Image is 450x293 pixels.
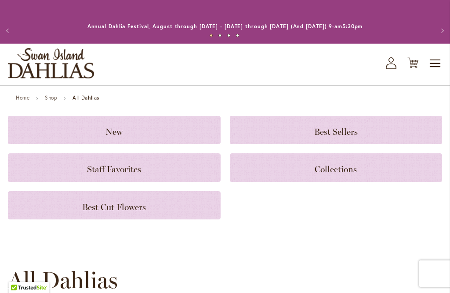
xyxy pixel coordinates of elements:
[210,34,213,37] button: 1 of 4
[105,126,123,137] span: New
[8,191,221,219] a: Best Cut Flowers
[73,94,99,101] strong: All Dahlias
[8,116,221,144] a: New
[8,153,221,182] a: Staff Favorites
[45,94,57,101] a: Shop
[218,34,221,37] button: 2 of 4
[432,22,450,40] button: Next
[82,202,146,212] span: Best Cut Flowers
[314,126,358,137] span: Best Sellers
[315,164,357,174] span: Collections
[16,94,29,101] a: Home
[8,48,94,78] a: store logo
[87,164,141,174] span: Staff Favorites
[227,34,230,37] button: 3 of 4
[87,23,363,30] a: Annual Dahlia Festival, August through [DATE] - [DATE] through [DATE] (And [DATE]) 9-am5:30pm
[230,116,443,144] a: Best Sellers
[236,34,239,37] button: 4 of 4
[230,153,443,182] a: Collections
[7,262,31,286] iframe: Launch Accessibility Center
